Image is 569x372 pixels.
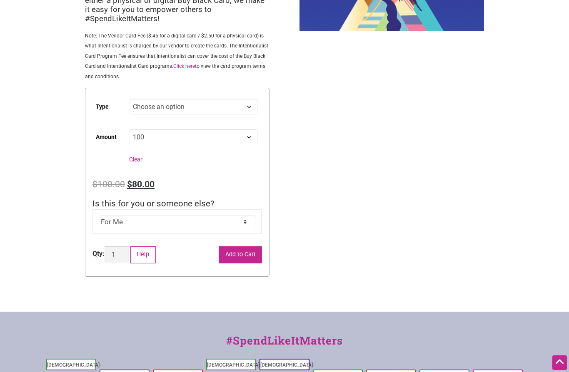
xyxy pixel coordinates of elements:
[92,179,97,189] span: $
[219,246,262,263] button: Add to Cart
[92,198,215,208] span: Is this for you or someone else?
[99,216,256,228] select: Is this for you or someone else?
[552,355,567,370] div: Scroll Back to Top
[127,179,132,189] span: $
[129,156,142,163] a: Clear options
[130,246,156,263] button: Help
[127,179,155,189] bdi: 80.00
[92,179,125,189] bdi: 100.00
[96,97,109,116] label: Type
[173,63,195,69] a: Click here
[105,246,129,263] input: Product quantity
[92,249,105,259] div: Qty:
[96,128,117,146] label: Amount
[85,33,268,79] span: Note: The Vendor Card Fee ($.45 for a digital card / $2.50 for a physical card) is what Intention...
